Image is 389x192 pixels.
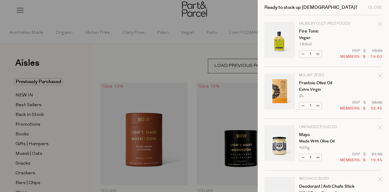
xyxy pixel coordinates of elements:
a: Frantoio Olive Oil [299,81,346,85]
h2: Ready to stock up [DEMOGRAPHIC_DATA]? [264,5,357,10]
p: Vegan [299,36,346,40]
p: Extra Virgin [299,88,346,92]
div: Close [368,5,382,9]
input: QTY Fire Tonic [307,51,314,58]
span: 425g [299,146,310,150]
p: Hilbilby Cultured Foods [299,22,346,26]
p: Undivided Food Co. [299,125,346,129]
p: Woohoo Body [299,177,346,181]
a: Mayo [299,133,346,137]
input: QTY Frantoio Olive Oil [307,102,314,109]
div: Remove Frantoio Olive Oil [378,73,382,81]
p: Mount Zero [299,74,346,77]
input: QTY Mayo [307,154,314,161]
a: Fire Tonic [299,29,346,33]
a: Deodorant | Anti Chafe Stick [299,184,346,189]
div: Remove Deodorant | Anti Chafe Stick [378,176,382,184]
p: Made with Olive Oil [299,139,346,143]
div: Remove Fire Tonic [378,21,382,29]
span: 183ml [299,42,312,46]
span: 2L [299,94,304,98]
div: Remove Mayo [378,124,382,133]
